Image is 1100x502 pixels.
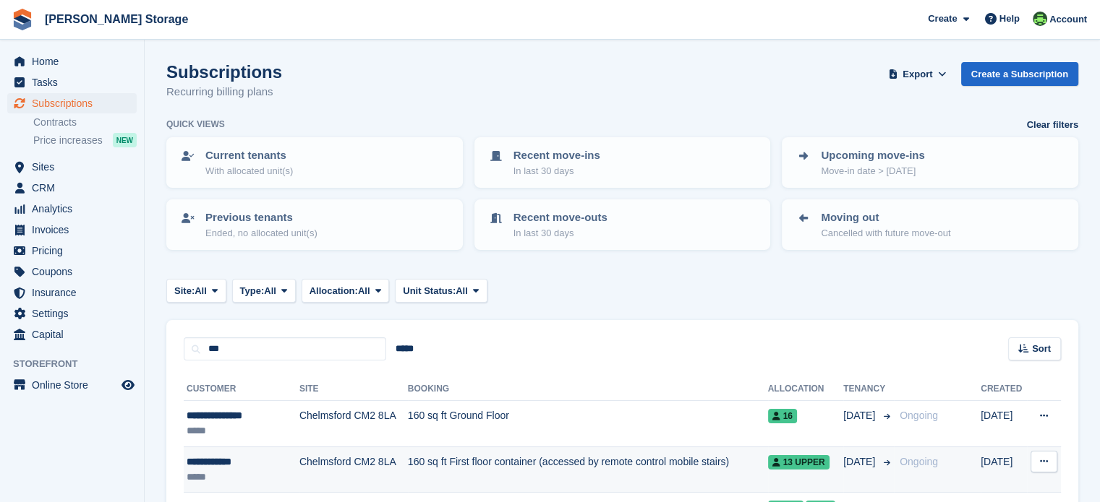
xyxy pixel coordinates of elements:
[7,241,137,261] a: menu
[32,178,119,198] span: CRM
[232,279,296,303] button: Type: All
[513,209,607,226] p: Recent move-outs
[783,201,1077,248] a: Moving out Cancelled with future move-out
[843,454,878,469] span: [DATE]
[7,375,137,395] a: menu
[32,282,119,303] span: Insurance
[166,62,282,82] h1: Subscriptions
[821,209,950,226] p: Moving out
[33,116,137,129] a: Contracts
[119,376,137,394] a: Preview store
[184,378,299,401] th: Customer
[7,72,137,92] a: menu
[900,456,938,467] span: Ongoing
[32,241,119,261] span: Pricing
[7,282,137,303] a: menu
[39,7,194,31] a: [PERSON_NAME] Storage
[476,201,769,248] a: Recent move-outs In last 30 days
[7,93,137,113] a: menu
[168,139,461,186] a: Current tenants With allocated unit(s)
[32,157,119,177] span: Sites
[13,357,144,371] span: Storefront
[310,284,358,298] span: Allocation:
[1033,12,1047,26] img: Thomas Frary
[1026,118,1078,132] a: Clear filters
[7,303,137,324] a: menu
[113,133,137,147] div: NEW
[1032,342,1051,356] span: Sort
[32,375,119,395] span: Online Store
[403,284,456,298] span: Unit Status:
[264,284,276,298] span: All
[240,284,265,298] span: Type:
[7,324,137,345] a: menu
[32,220,119,240] span: Invoices
[174,284,195,298] span: Site:
[166,118,225,131] h6: Quick views
[299,378,408,401] th: Site
[299,401,408,447] td: Chelmsford CM2 8LA
[205,226,317,241] p: Ended, no allocated unit(s)
[32,261,119,282] span: Coupons
[821,164,924,178] p: Move-in date > [DATE]
[32,51,119,72] span: Home
[168,201,461,248] a: Previous tenants Ended, no allocated unit(s)
[299,446,408,493] td: Chelmsford CM2 8LA
[33,134,103,147] span: Price increases
[7,220,137,240] a: menu
[903,67,932,82] span: Export
[999,12,1020,26] span: Help
[928,12,957,26] span: Create
[1049,12,1087,27] span: Account
[768,409,797,423] span: 16
[12,9,33,30] img: stora-icon-8386f47178a22dfd0bd8f6a31ec36ba5ce8667c1dd55bd0f319d3a0aa187defe.svg
[768,378,843,401] th: Allocation
[981,401,1027,447] td: [DATE]
[205,147,293,164] p: Current tenants
[783,139,1077,186] a: Upcoming move-ins Move-in date > [DATE]
[513,226,607,241] p: In last 30 days
[768,455,830,469] span: 13 Upper
[33,132,137,148] a: Price increases NEW
[166,84,282,100] p: Recurring billing plans
[821,226,950,241] p: Cancelled with future move-out
[513,147,600,164] p: Recent move-ins
[961,62,1078,86] a: Create a Subscription
[7,51,137,72] a: menu
[981,378,1027,401] th: Created
[32,324,119,345] span: Capital
[358,284,370,298] span: All
[821,147,924,164] p: Upcoming move-ins
[7,178,137,198] a: menu
[32,72,119,92] span: Tasks
[32,93,119,113] span: Subscriptions
[513,164,600,178] p: In last 30 days
[7,199,137,219] a: menu
[32,303,119,324] span: Settings
[886,62,950,86] button: Export
[408,401,768,447] td: 160 sq ft Ground Floor
[395,279,487,303] button: Unit Status: All
[166,279,226,303] button: Site: All
[205,164,293,178] p: With allocated unit(s)
[900,410,938,421] span: Ongoing
[408,446,768,493] td: 160 sq ft First floor container (accessed by remote control mobile stairs)
[843,408,878,423] span: [DATE]
[7,261,137,282] a: menu
[843,378,894,401] th: Tenancy
[195,284,207,298] span: All
[981,446,1027,493] td: [DATE]
[456,284,468,298] span: All
[408,378,768,401] th: Booking
[302,279,390,303] button: Allocation: All
[32,199,119,219] span: Analytics
[476,139,769,186] a: Recent move-ins In last 30 days
[205,209,317,226] p: Previous tenants
[7,157,137,177] a: menu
